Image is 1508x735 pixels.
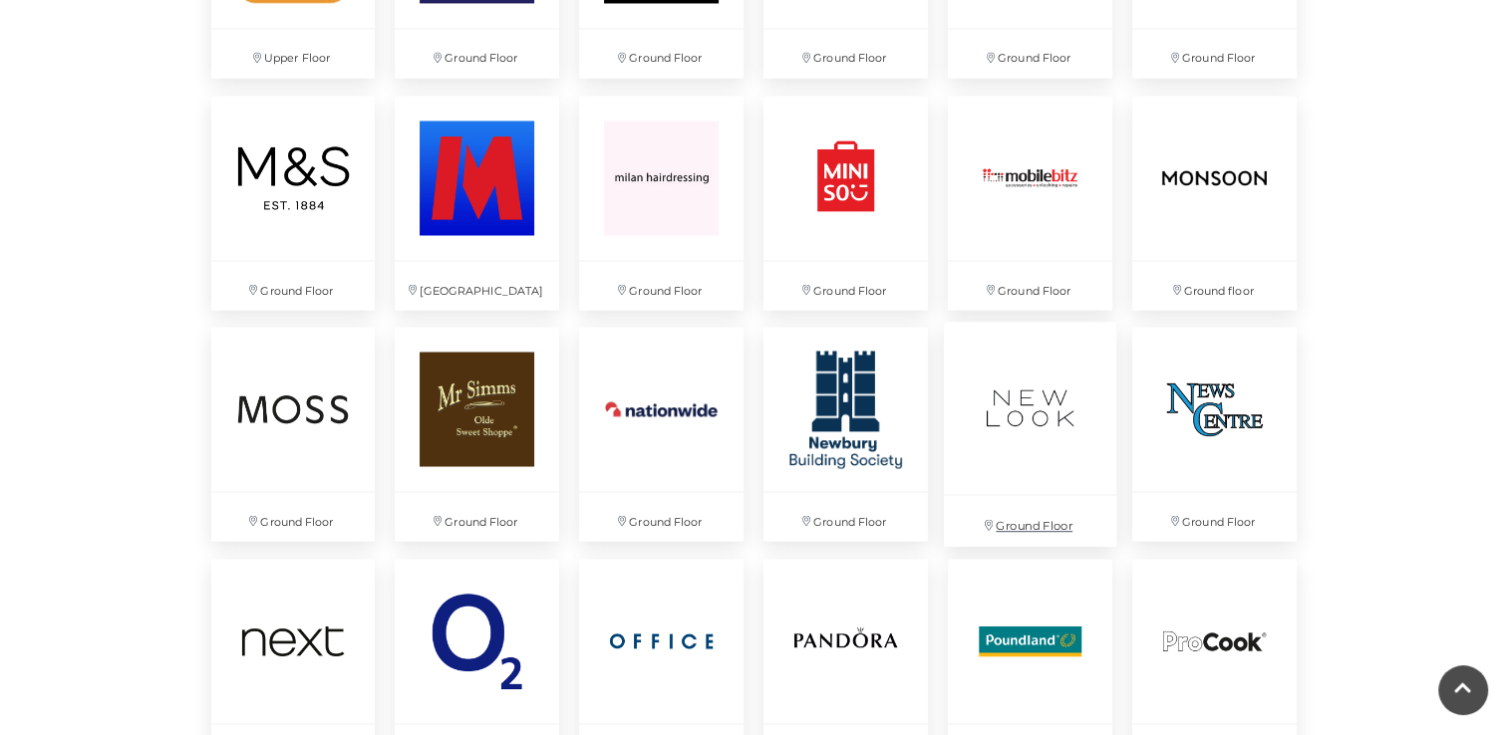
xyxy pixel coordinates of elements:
[763,261,928,310] p: Ground Floor
[763,492,928,541] p: Ground Floor
[579,261,744,310] p: Ground Floor
[395,29,559,78] p: Ground Floor
[1132,492,1297,541] p: Ground Floor
[385,317,569,551] a: Ground Floor
[754,86,938,320] a: Ground Floor
[934,312,1127,558] a: Ground Floor
[948,261,1112,310] p: Ground Floor
[1122,86,1307,320] a: Ground floor
[579,29,744,78] p: Ground Floor
[754,317,938,551] a: Ground Floor
[211,29,376,78] p: Upper Floor
[201,317,386,551] a: Ground Floor
[1132,261,1297,310] p: Ground floor
[579,492,744,541] p: Ground Floor
[938,86,1122,320] a: Ground Floor
[211,492,376,541] p: Ground Floor
[569,86,754,320] a: Ground Floor
[569,317,754,551] a: Ground Floor
[948,29,1112,78] p: Ground Floor
[395,261,559,310] p: [GEOGRAPHIC_DATA]
[211,261,376,310] p: Ground Floor
[385,86,569,320] a: [GEOGRAPHIC_DATA]
[944,495,1116,546] p: Ground Floor
[1122,317,1307,551] a: Ground Floor
[1132,29,1297,78] p: Ground Floor
[763,29,928,78] p: Ground Floor
[201,86,386,320] a: Ground Floor
[395,492,559,541] p: Ground Floor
